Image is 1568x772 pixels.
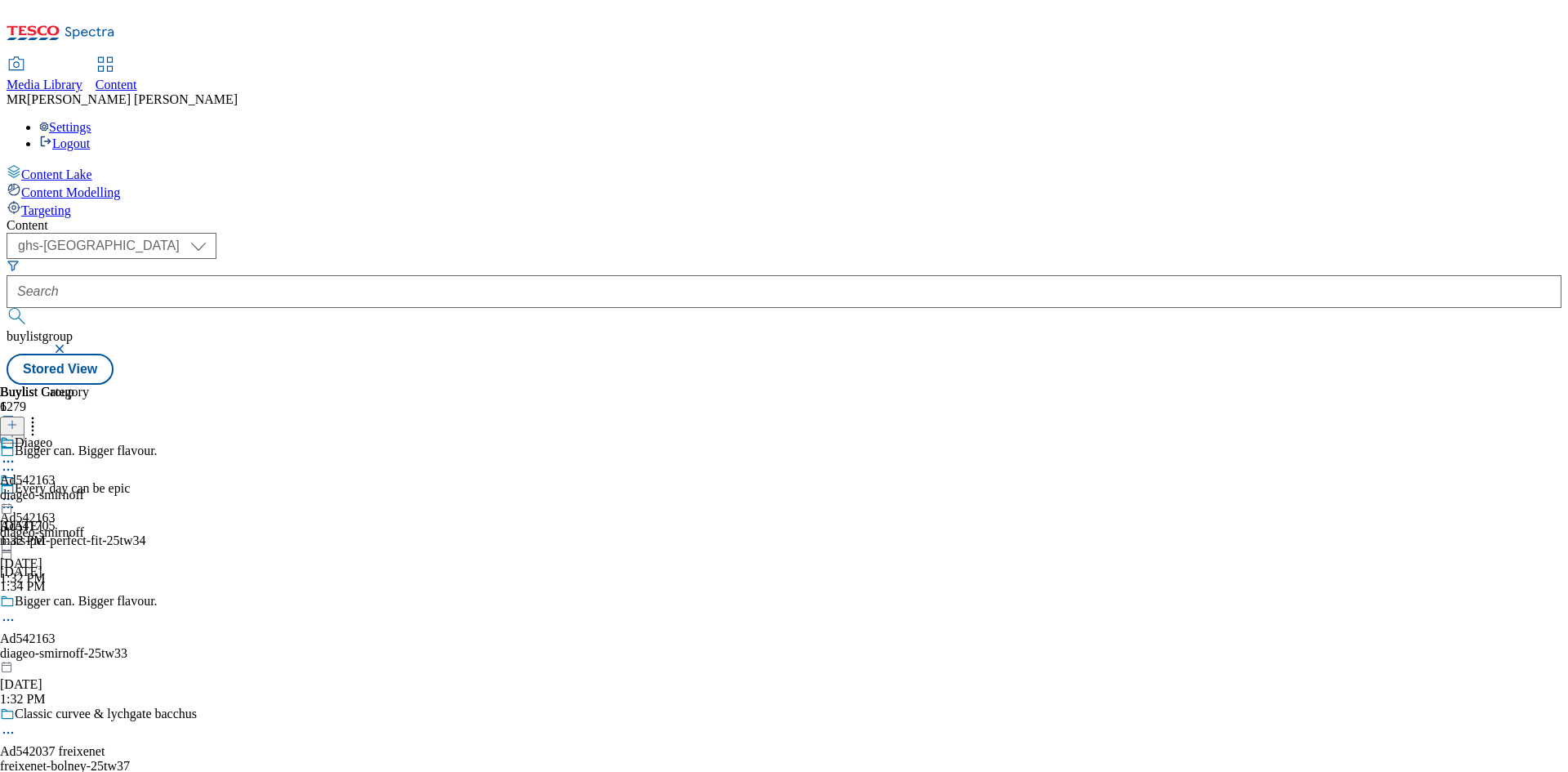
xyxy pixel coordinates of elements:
[7,259,20,272] svg: Search Filters
[7,58,82,92] a: Media Library
[15,594,158,609] div: Bigger can. Bigger flavour.
[7,200,1561,218] a: Targeting
[7,92,27,106] span: MR
[7,354,114,385] button: Stored View
[39,120,91,134] a: Settings
[7,182,1561,200] a: Content Modelling
[7,329,73,343] span: buylistgroup
[15,444,158,458] div: Bigger can. Bigger flavour.
[21,203,71,217] span: Targeting
[15,707,197,721] div: Classic curvee & lychgate bacchus
[21,185,120,199] span: Content Modelling
[39,136,90,150] a: Logout
[7,164,1561,182] a: Content Lake
[27,92,238,106] span: [PERSON_NAME] [PERSON_NAME]
[21,167,92,181] span: Content Lake
[7,275,1561,308] input: Search
[96,78,137,91] span: Content
[96,58,137,92] a: Content
[7,218,1561,233] div: Content
[15,435,52,450] div: Diageo
[7,78,82,91] span: Media Library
